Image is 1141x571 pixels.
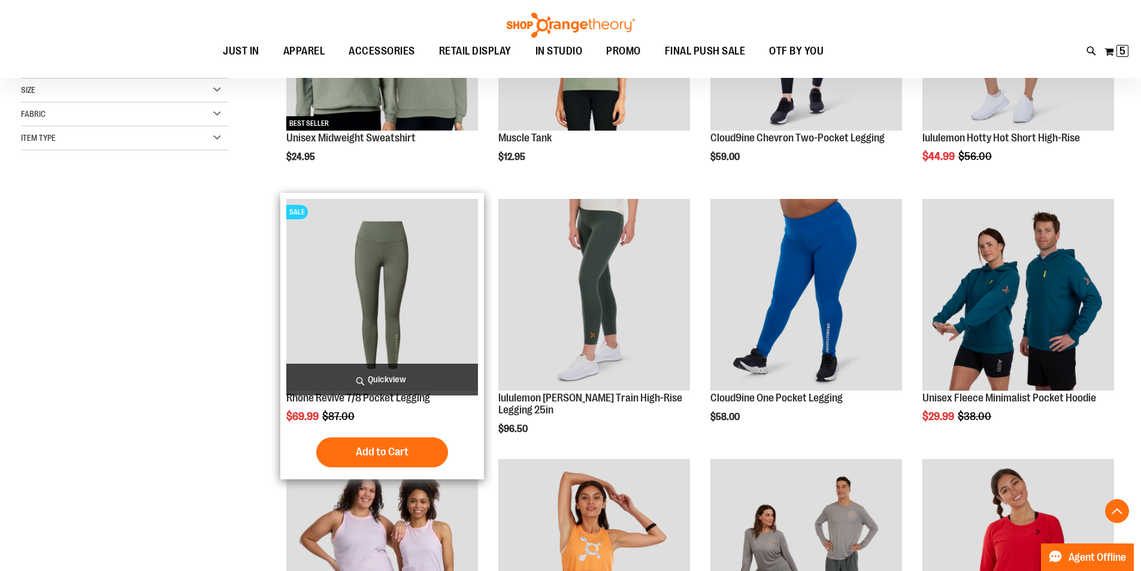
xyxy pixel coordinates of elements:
span: FINAL PUSH SALE [665,38,746,65]
div: product [492,193,696,464]
span: $69.99 [286,410,320,422]
span: $58.00 [710,412,742,422]
span: $87.00 [322,410,356,422]
button: Add to Cart [316,437,448,467]
img: Main view of 2024 October lululemon Wunder Train High-Rise [498,199,690,391]
button: Agent Offline [1041,543,1134,571]
span: APPAREL [283,38,325,65]
a: lululemon [PERSON_NAME] Train High-Rise Legging 25in [498,392,682,416]
img: Cloud9ine One Pocket Legging [710,199,902,391]
img: Shop Orangetheory [505,13,637,38]
span: 5 [1119,45,1125,57]
span: $29.99 [922,410,956,422]
a: Cloud9ine One Pocket Legging [710,392,843,404]
span: ACCESSORIES [349,38,415,65]
span: $12.95 [498,152,527,162]
a: lululemon Hotty Hot Short High-Rise [922,132,1080,144]
span: SALE [286,205,308,219]
span: $44.99 [922,150,957,162]
span: BEST SELLER [286,116,332,131]
a: Cloud9ine One Pocket Legging [710,199,902,392]
img: Unisex Fleece Minimalist Pocket Hoodie [922,199,1114,391]
a: Rhone Revive 7/8 Pocket LeggingSALE [286,199,478,392]
span: $38.00 [958,410,993,422]
span: PROMO [606,38,641,65]
a: Unisex Fleece Minimalist Pocket Hoodie [922,392,1096,404]
span: Size [21,85,35,95]
span: Add to Cart [356,445,408,458]
div: product [916,193,1120,453]
span: Fabric [21,109,46,119]
span: JUST IN [223,38,259,65]
button: Back To Top [1105,499,1129,523]
div: product [704,193,908,453]
span: $96.50 [498,424,529,434]
span: OTF BY YOU [769,38,824,65]
a: Rhone Revive 7/8 Pocket Legging [286,392,430,404]
img: Rhone Revive 7/8 Pocket Legging [286,199,478,391]
span: Agent Offline [1069,552,1126,563]
div: product [280,193,484,479]
span: Item Type [21,133,56,143]
a: Quickview [286,364,478,395]
a: Unisex Fleece Minimalist Pocket Hoodie [922,199,1114,392]
span: $59.00 [710,152,742,162]
span: IN STUDIO [535,38,583,65]
span: $24.95 [286,152,317,162]
a: Muscle Tank [498,132,552,144]
span: $56.00 [958,150,994,162]
a: Unisex Midweight Sweatshirt [286,132,416,144]
span: RETAIL DISPLAY [439,38,512,65]
a: Cloud9ine Chevron Two-Pocket Legging [710,132,885,144]
a: Main view of 2024 October lululemon Wunder Train High-Rise [498,199,690,392]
